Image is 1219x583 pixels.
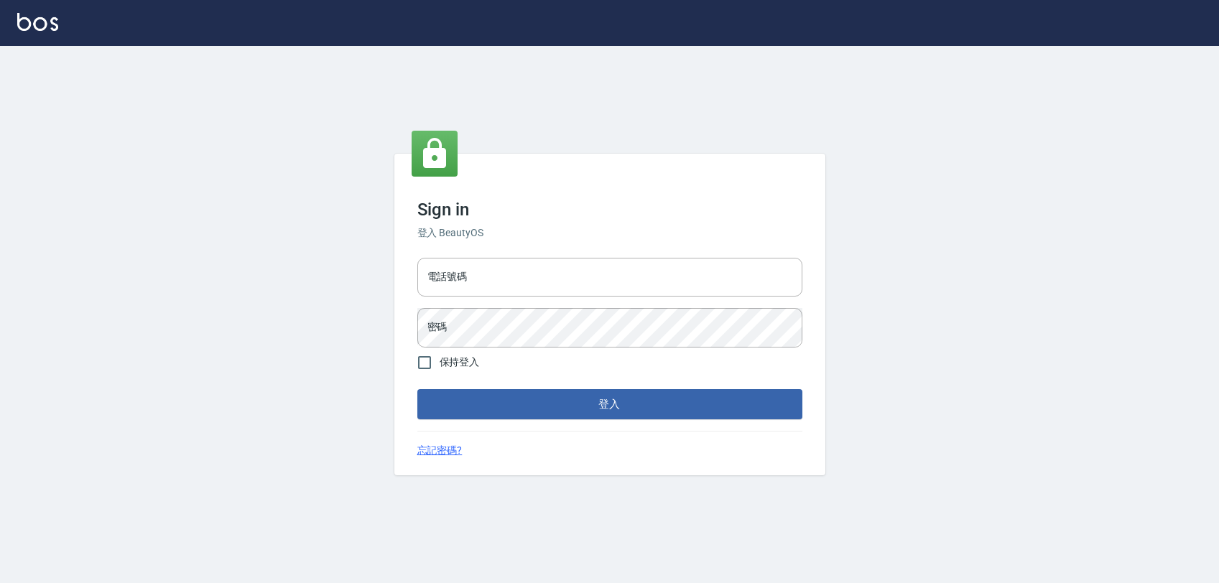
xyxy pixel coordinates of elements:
h3: Sign in [417,200,802,220]
button: 登入 [417,389,802,419]
img: Logo [17,13,58,31]
a: 忘記密碼? [417,443,463,458]
span: 保持登入 [440,355,480,370]
h6: 登入 BeautyOS [417,225,802,241]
